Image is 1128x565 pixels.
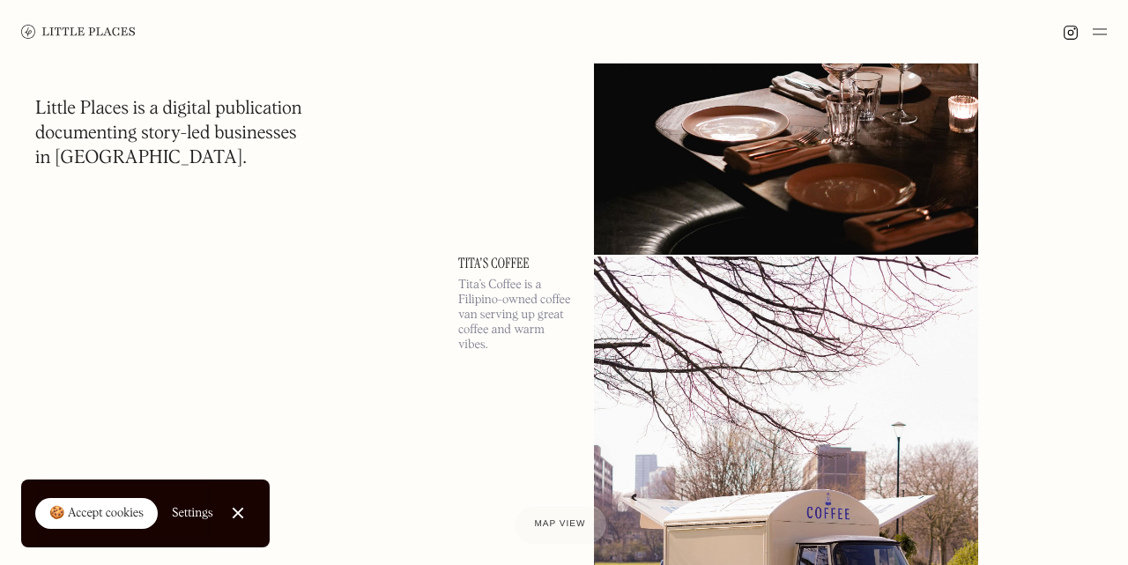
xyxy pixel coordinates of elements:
[514,505,607,544] a: Map view
[49,505,144,523] div: 🍪 Accept cookies
[458,256,573,271] a: Tita's Coffee
[220,495,256,531] a: Close Cookie Popup
[535,519,586,529] span: Map view
[458,278,573,352] p: Tita’s Coffee is a Filipino-owned coffee van serving up great coffee and warm vibes.
[172,507,213,519] div: Settings
[172,494,213,533] a: Settings
[35,97,302,171] h1: Little Places is a digital publication documenting story-led businesses in [GEOGRAPHIC_DATA].
[35,498,158,530] a: 🍪 Accept cookies
[237,513,238,514] div: Close Cookie Popup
